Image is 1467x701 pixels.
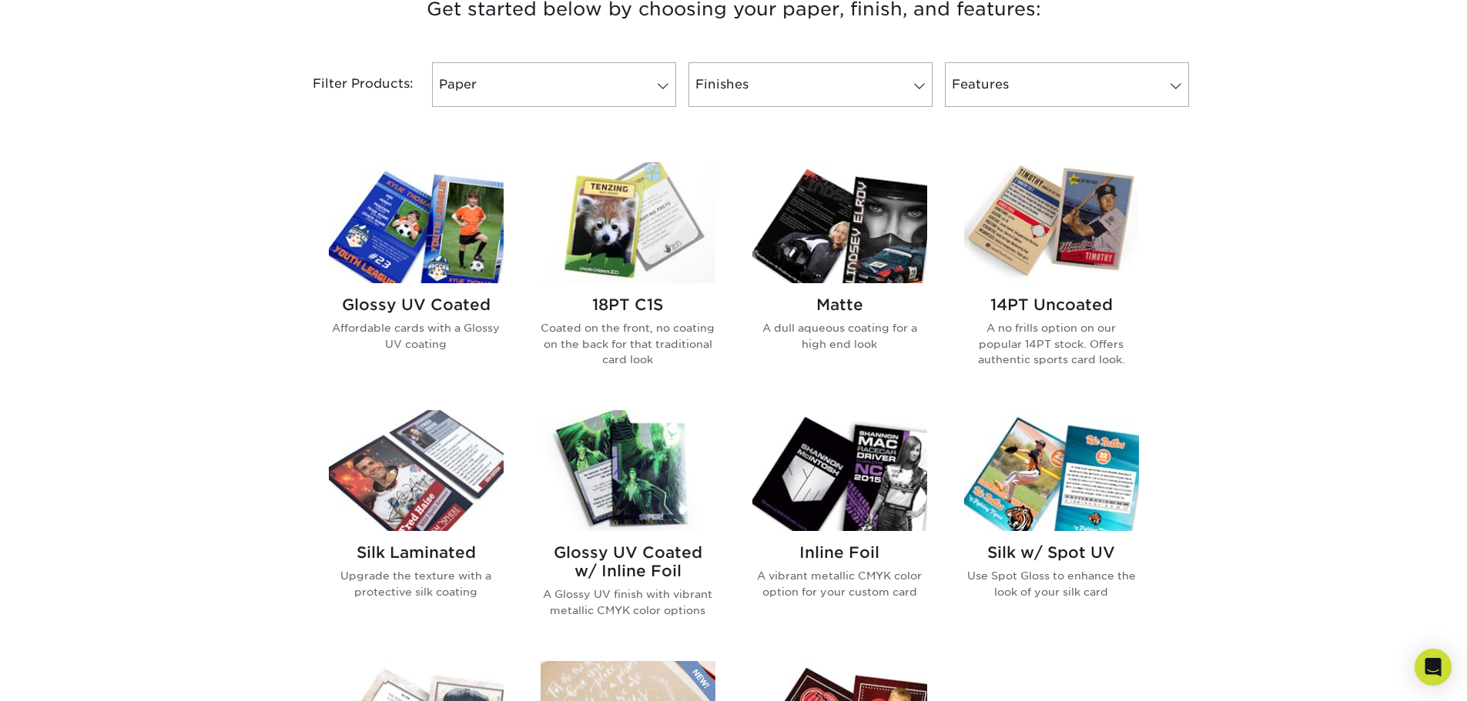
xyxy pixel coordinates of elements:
[945,62,1189,107] a: Features
[752,410,927,531] img: Inline Foil Trading Cards
[541,320,715,367] p: Coated on the front, no coating on the back for that traditional card look
[964,410,1139,531] img: Silk w/ Spot UV Trading Cards
[964,162,1139,283] img: 14PT Uncoated Trading Cards
[541,410,715,643] a: Glossy UV Coated w/ Inline Foil Trading Cards Glossy UV Coated w/ Inline Foil A Glossy UV finish ...
[329,320,504,352] p: Affordable cards with a Glossy UV coating
[329,410,504,643] a: Silk Laminated Trading Cards Silk Laminated Upgrade the texture with a protective silk coating
[964,295,1139,314] h2: 14PT Uncoated
[752,162,927,392] a: Matte Trading Cards Matte A dull aqueous coating for a high end look
[329,410,504,531] img: Silk Laminated Trading Cards
[432,62,676,107] a: Paper
[964,543,1139,562] h2: Silk w/ Spot UV
[541,295,715,314] h2: 18PT C1S
[752,295,927,314] h2: Matte
[541,162,715,283] img: 18PT C1S Trading Cards
[964,320,1139,367] p: A no frills option on our popular 14PT stock. Offers authentic sports card look.
[752,543,927,562] h2: Inline Foil
[329,295,504,314] h2: Glossy UV Coated
[329,162,504,392] a: Glossy UV Coated Trading Cards Glossy UV Coated Affordable cards with a Glossy UV coating
[752,320,927,352] p: A dull aqueous coating for a high end look
[752,162,927,283] img: Matte Trading Cards
[541,162,715,392] a: 18PT C1S Trading Cards 18PT C1S Coated on the front, no coating on the back for that traditional ...
[964,568,1139,599] p: Use Spot Gloss to enhance the look of your silk card
[272,62,426,107] div: Filter Products:
[688,62,933,107] a: Finishes
[1415,649,1452,686] div: Open Intercom Messenger
[541,543,715,580] h2: Glossy UV Coated w/ Inline Foil
[541,410,715,531] img: Glossy UV Coated w/ Inline Foil Trading Cards
[964,162,1139,392] a: 14PT Uncoated Trading Cards 14PT Uncoated A no frills option on our popular 14PT stock. Offers au...
[329,568,504,599] p: Upgrade the texture with a protective silk coating
[964,410,1139,643] a: Silk w/ Spot UV Trading Cards Silk w/ Spot UV Use Spot Gloss to enhance the look of your silk card
[541,586,715,618] p: A Glossy UV finish with vibrant metallic CMYK color options
[752,410,927,643] a: Inline Foil Trading Cards Inline Foil A vibrant metallic CMYK color option for your custom card
[329,543,504,562] h2: Silk Laminated
[329,162,504,283] img: Glossy UV Coated Trading Cards
[752,568,927,599] p: A vibrant metallic CMYK color option for your custom card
